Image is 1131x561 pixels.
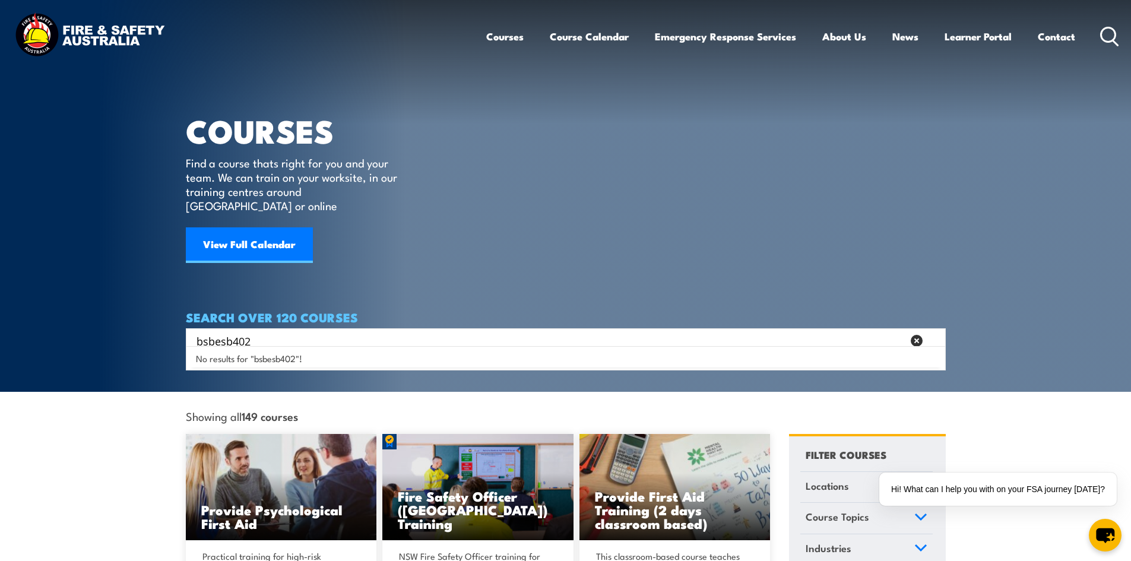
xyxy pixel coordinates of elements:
[945,21,1012,52] a: Learner Portal
[579,434,771,541] a: Provide First Aid Training (2 days classroom based)
[550,21,629,52] a: Course Calendar
[806,478,849,494] span: Locations
[806,509,869,525] span: Course Topics
[186,434,377,541] img: Mental Health First Aid Training Course from Fire & Safety Australia
[800,472,933,503] a: Locations
[879,473,1117,506] div: Hi! What can I help you with on your FSA journey [DATE]?
[806,446,886,462] h4: FILTER COURSES
[242,408,298,424] strong: 149 courses
[197,332,903,350] input: Search input
[186,434,377,541] a: Provide Psychological First Aid
[382,434,574,541] img: Fire Safety Advisor
[595,489,755,530] h3: Provide First Aid Training (2 days classroom based)
[800,503,933,534] a: Course Topics
[186,116,414,144] h1: COURSES
[201,503,362,530] h3: Provide Psychological First Aid
[199,332,905,349] form: Search form
[1089,519,1122,552] button: chat-button
[486,21,524,52] a: Courses
[382,434,574,541] a: Fire Safety Officer ([GEOGRAPHIC_DATA]) Training
[806,540,851,556] span: Industries
[925,332,942,349] button: Search magnifier button
[579,434,771,541] img: Mental Health First Aid Training (Standard) – Classroom
[1038,21,1075,52] a: Contact
[892,21,918,52] a: News
[186,310,946,324] h4: SEARCH OVER 120 COURSES
[186,410,298,422] span: Showing all
[186,156,403,213] p: Find a course thats right for you and your team. We can train on your worksite, in our training c...
[186,227,313,263] a: View Full Calendar
[196,353,302,364] span: No results for "bsbesb402"!
[655,21,796,52] a: Emergency Response Services
[398,489,558,530] h3: Fire Safety Officer ([GEOGRAPHIC_DATA]) Training
[822,21,866,52] a: About Us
